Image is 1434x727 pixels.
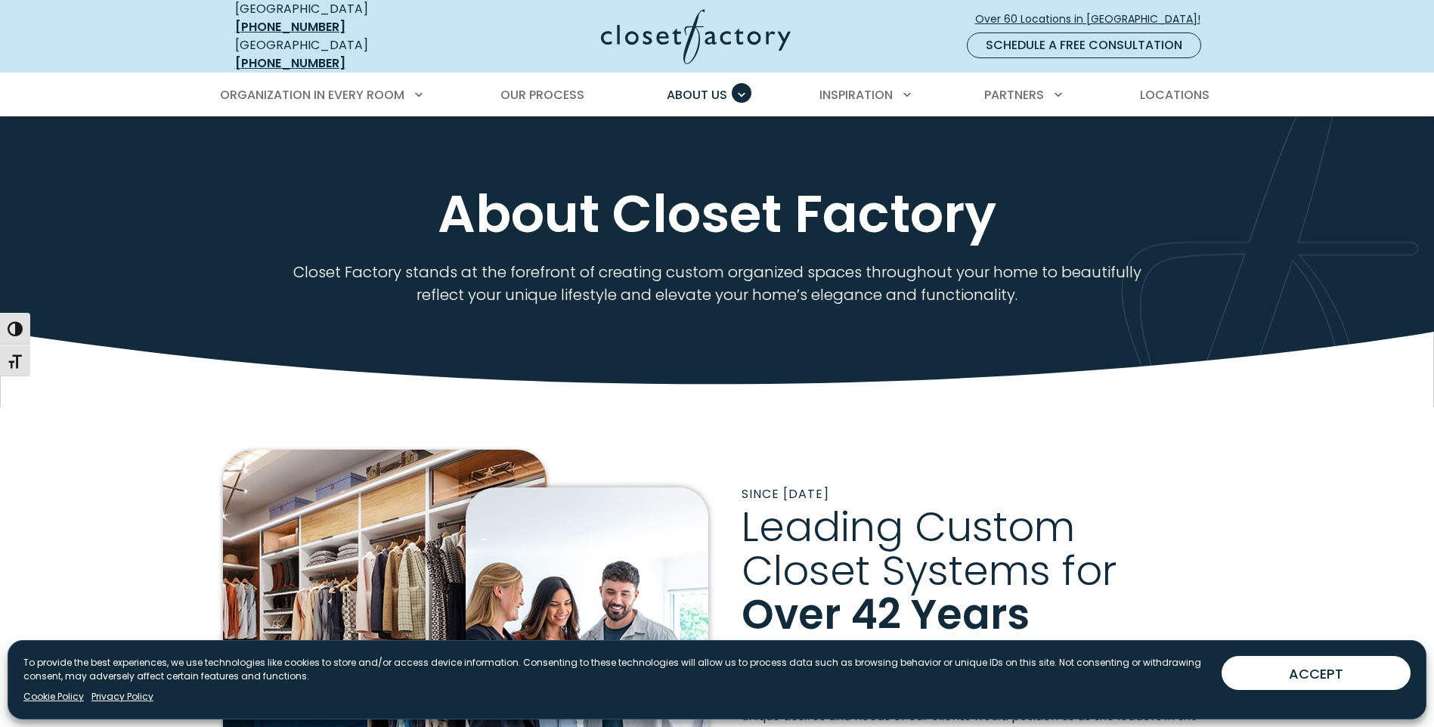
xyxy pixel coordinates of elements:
span: Our Process [500,86,584,104]
p: To provide the best experiences, we use technologies like cookies to store and/or access device i... [23,656,1209,683]
span: Partners [984,86,1044,104]
div: [GEOGRAPHIC_DATA] [235,36,454,73]
a: Privacy Policy [91,690,153,704]
span: About Us [667,86,727,104]
span: Inspiration [819,86,893,104]
span: Closet Systems for [742,542,1117,599]
a: Over 60 Locations in [GEOGRAPHIC_DATA]! [974,6,1213,32]
a: Cookie Policy [23,690,84,704]
a: [PHONE_NUMBER] [235,18,345,36]
a: Schedule a Free Consultation [967,32,1201,58]
span: Organization in Every Room [220,86,404,104]
span: Leading Custom [742,498,1075,555]
h1: About Closet Factory [232,185,1203,243]
nav: Primary Menu [209,74,1225,116]
span: Locations [1140,86,1209,104]
span: Over 42 Years [742,586,1030,643]
a: [PHONE_NUMBER] [235,54,345,72]
button: ACCEPT [1222,656,1411,690]
img: Closet Factory Logo [601,9,791,64]
p: Closet Factory stands at the forefront of creating custom organized spaces throughout your home t... [273,261,1161,306]
span: Over 60 Locations in [GEOGRAPHIC_DATA]! [975,11,1213,27]
p: Since [DATE] [742,485,1212,503]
